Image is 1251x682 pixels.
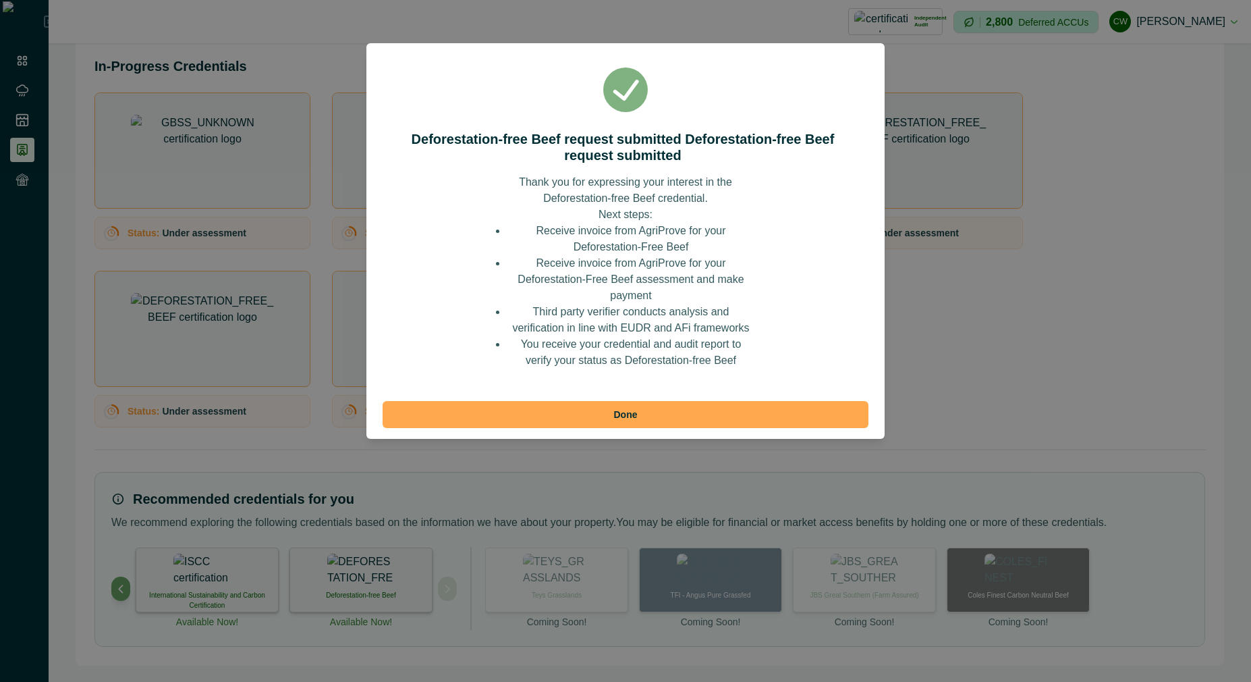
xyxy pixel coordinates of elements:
[496,207,755,223] p: Next steps:
[507,304,755,336] p: Third party verifier conducts analysis and verification in line with EUDR and AFi frameworks
[507,223,755,255] p: Receive invoice from AgriProve for your Deforestation-Free Beef
[507,255,755,304] p: Receive invoice from AgriProve for your Deforestation-Free Beef assessment and make payment
[496,174,755,207] p: Thank you for expressing your interest in the Deforestation-free Beef credential.
[383,401,868,428] button: Done
[507,336,755,369] p: You receive your credential and audit report to verify your status as Deforestation-free Beef
[393,131,852,163] div: Deforestation-free Beef request submitted Deforestation-free Beef request submitted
